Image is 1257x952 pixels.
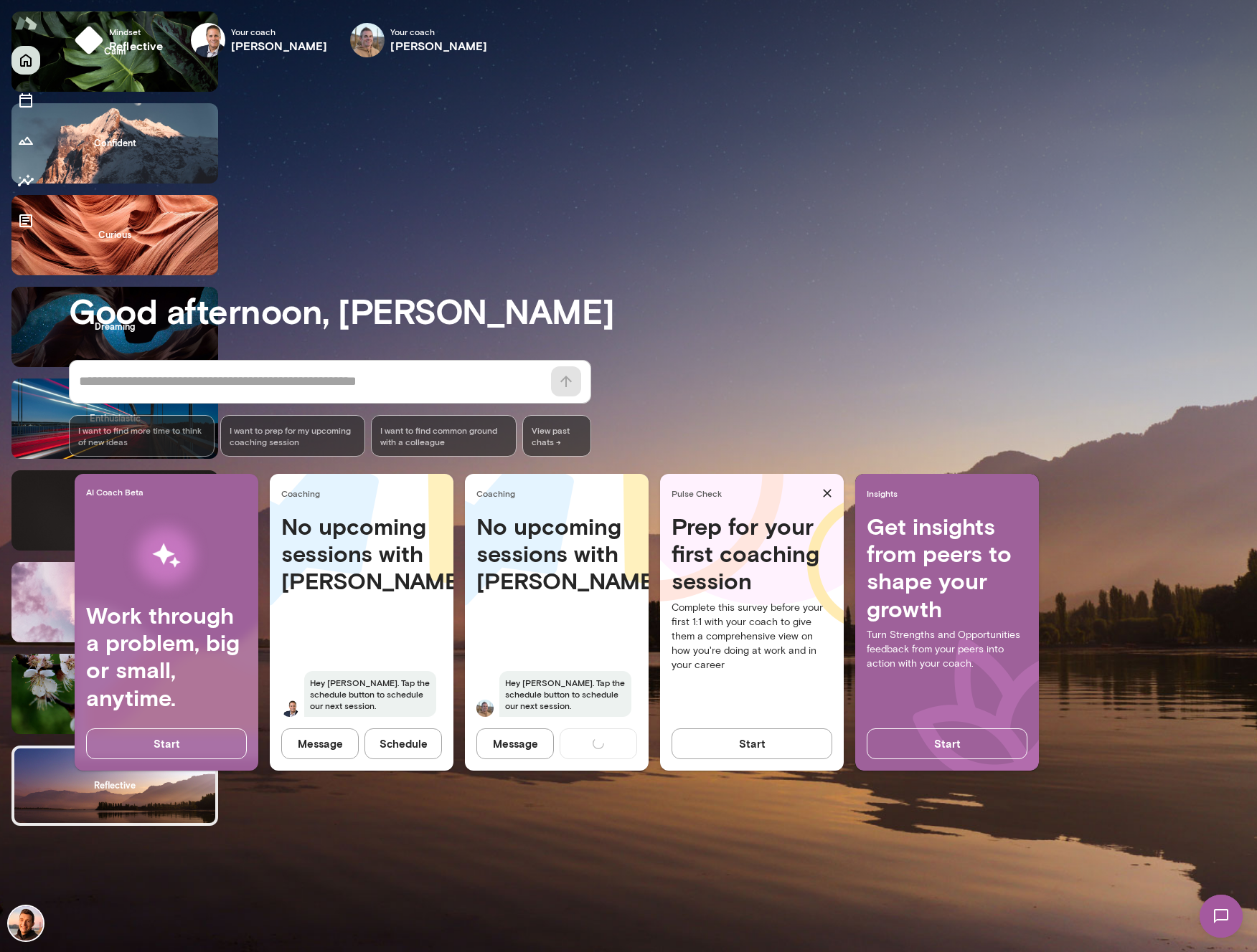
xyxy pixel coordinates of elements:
span: Your coach [390,26,487,37]
img: Adam Griffin Griffin [476,700,494,717]
span: Hey [PERSON_NAME]. Tap the schedule button to schedule our next session. [499,671,631,717]
button: Documents [11,206,40,235]
button: Sessions [11,86,40,115]
img: Jon Fraser Fraser [281,700,298,717]
h6: [PERSON_NAME] [231,37,328,54]
h4: No upcoming sessions with [PERSON_NAME] [281,513,442,595]
span: Insights [867,487,1033,499]
h4: Get insights from peers to shape your growth [867,513,1027,623]
button: Insights [11,166,40,195]
button: Growth Plan [11,126,40,155]
span: AI Coach Beta [86,486,253,498]
h4: Prep for your first coaching session [672,513,832,595]
button: Message [476,728,554,758]
h3: Good afternoon, [PERSON_NAME] [69,290,1257,330]
span: Your coach [231,26,328,37]
button: Schedule [364,728,442,758]
span: I want to find more time to think of new ideas [78,424,205,447]
img: mindset [75,26,103,54]
span: Coaching [281,487,448,499]
button: Home [11,46,40,75]
img: Mento [14,9,37,37]
button: Start [867,728,1027,758]
span: Mindset [109,26,164,37]
span: Pulse Check [672,487,816,499]
h6: [PERSON_NAME] [390,37,487,54]
button: Message [281,728,359,758]
span: View past chats -> [522,415,591,457]
h6: reflective [109,37,164,54]
span: Coaching [476,487,643,499]
img: AI Workflows [103,510,230,601]
img: Adam Griffin [350,23,385,57]
h4: Work through a problem, big or small, anytime. [86,601,247,712]
span: I want to prep for my upcoming coaching session [230,424,357,447]
p: Turn Strengths and Opportunities feedback from your peers into action with your coach. [867,628,1027,671]
button: Start [86,728,247,758]
img: Jon Fraser [191,23,225,57]
span: Hey [PERSON_NAME]. Tap the schedule button to schedule our next session. [304,671,436,717]
p: Complete this survey before your first 1:1 with your coach to give them a comprehensive view on h... [672,601,832,672]
button: Start [672,728,832,758]
span: I want to find common ground with a colleague [380,424,507,447]
h4: No upcoming sessions with [PERSON_NAME] [476,513,637,595]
